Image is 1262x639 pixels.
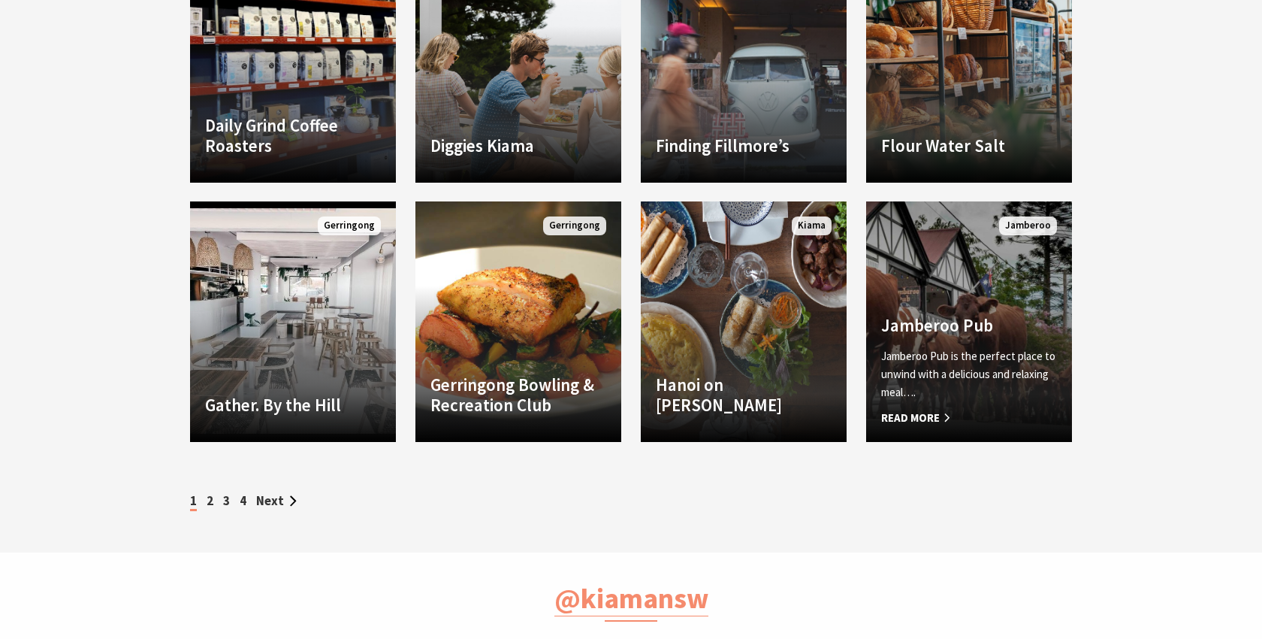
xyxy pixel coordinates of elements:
[190,201,396,442] a: Another Image Used Gather. By the Hill Gerringong
[881,315,1057,336] h4: Jamberoo Pub
[430,135,606,156] h4: Diggies Kiama
[881,347,1057,401] p: Jamberoo Pub is the perfect place to unwind with a delicious and relaxing meal….
[415,201,621,442] a: Another Image Used Gerringong Bowling & Recreation Club Gerringong
[881,409,1057,427] span: Read More
[190,492,197,511] span: 1
[641,201,847,442] a: Another Image Used Hanoi on [PERSON_NAME] Kiama
[205,115,381,156] h4: Daily Grind Coffee Roasters
[656,135,832,156] h4: Finding Fillmore’s
[205,395,381,416] h4: Gather. By the Hill
[223,492,230,509] a: 3
[256,492,297,509] a: Next
[207,492,213,509] a: 2
[656,374,832,416] h4: Hanoi on [PERSON_NAME]
[866,201,1072,442] a: Another Image Used Jamberoo Pub Jamberoo Pub is the perfect place to unwind with a delicious and ...
[881,135,1057,156] h4: Flour Water Salt
[543,217,606,235] span: Gerringong
[318,217,381,235] span: Gerringong
[999,217,1057,235] span: Jamberoo
[554,580,708,616] a: @kiamansw
[240,492,246,509] a: 4
[430,374,606,416] h4: Gerringong Bowling & Recreation Club
[792,217,832,235] span: Kiama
